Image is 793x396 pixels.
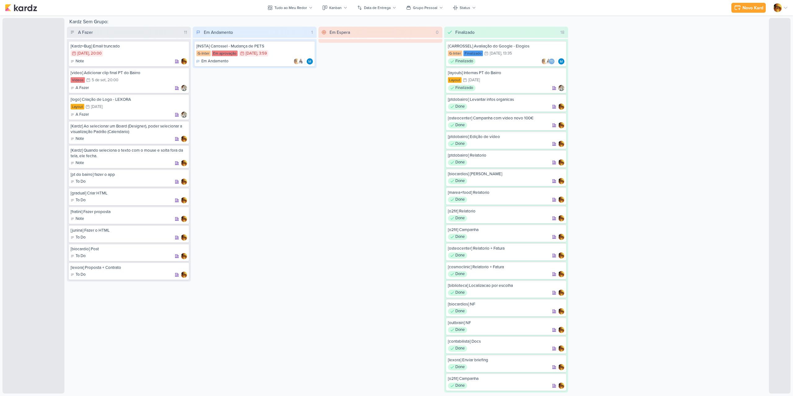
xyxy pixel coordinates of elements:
div: Responsável: Leandro Guedes [181,136,187,142]
img: Leandro Guedes [558,122,564,128]
div: [ptdobairro] Levantar infos organicas [448,97,564,102]
div: Finalizado [448,85,475,91]
img: Leandro Guedes [558,141,564,147]
img: Amannda Primo [297,58,303,65]
p: To Do [76,234,85,241]
div: [o2fit] Relatorio [448,208,564,214]
div: 11 [182,29,190,36]
div: [Kardz] Quando seleciona o texto com o mouse e solta fora da tela, ele fecha. [71,148,187,159]
img: Leandro Guedes [181,58,187,65]
div: Responsável: Leandro Guedes [558,197,564,203]
div: A Fazer [71,85,89,91]
div: Done [448,234,467,240]
div: Responsável: Leandro Guedes [181,272,187,278]
div: Layout [71,104,84,109]
img: Raphael Simas [181,85,187,91]
div: Responsável: Leandro Guedes [558,122,564,128]
div: G-Inter [196,51,211,56]
div: , 20:00 [106,78,118,82]
img: Leandro Guedes [558,271,564,277]
div: [DATE] [91,105,103,109]
div: Colaboradores: Leandro Guedes, Amannda Primo, Thais de carvalho [541,58,556,65]
div: Em Andamento [196,58,228,65]
img: Amannda Primo [545,58,551,65]
p: Done [455,345,465,352]
div: Responsável: Leandro Guedes [558,178,564,184]
div: Responsável: Raphael Simas [181,112,187,118]
img: Leandro Guedes [181,272,187,278]
div: Responsável: Leandro Guedes [558,159,564,166]
div: Kardz Sem Grupo: [67,18,766,27]
div: Done [448,290,467,296]
img: Leandro Guedes [558,178,564,184]
div: [video] Adicionar clip final PT do Bairro [71,70,187,76]
p: Note [76,136,84,142]
img: Leandro Guedes [181,160,187,166]
div: [Kardz] Ao selecionar um Board (Designer), poder selecionar a visualização Padrão (Calendario) [71,123,187,135]
div: Em Andamento [204,29,233,36]
div: Responsável: Leandro Guedes [558,252,564,259]
div: Responsável: Raphael Simas [181,85,187,91]
div: 1 [309,29,315,36]
img: MARIANA MIRANDA [307,58,313,65]
p: Done [455,290,465,296]
div: [INSTA] Carrossel - Mudança de PETS [196,43,313,49]
img: Leandro Guedes [558,104,564,110]
div: Responsável: Leandro Guedes [181,234,187,241]
div: Responsável: Leandro Guedes [558,364,564,370]
div: [biocardios] NF [448,301,564,307]
div: [biblioteca] Localizacao por escolha [448,283,564,288]
div: Responsável: Leandro Guedes [181,253,187,259]
div: Done [448,364,467,370]
div: [cosmoclinic] Relatorio + Fatura [448,264,564,270]
p: Note [76,58,84,65]
img: Leandro Guedes [558,159,564,166]
div: Responsável: Leandro Guedes [181,160,187,166]
img: Leandro Guedes [293,58,300,65]
div: 5 de set [92,78,106,82]
p: Done [455,141,465,147]
div: Finalizado [463,51,483,56]
p: Td [550,60,554,63]
img: Leandro Guedes [558,234,564,240]
div: [DATE] [490,51,501,56]
p: Done [455,178,465,184]
img: Leandro Guedes [181,253,187,259]
div: [pt do bairro] fazer o app [71,172,187,177]
img: Leandro Guedes [558,197,564,203]
p: To Do [76,253,85,259]
p: Done [455,197,465,203]
div: [ptdobairro] Edição de vídeo [448,134,564,140]
p: To Do [76,197,85,203]
div: Done [448,327,467,333]
div: Done [448,215,467,221]
p: Finalizado [455,58,473,65]
div: To Do [71,179,85,185]
p: Done [455,308,465,314]
div: Responsável: Leandro Guedes [558,308,564,314]
div: [layouts] Internas PT do Bairro [448,70,564,76]
div: [logo] Criação de Logo - LEXORA [71,97,187,102]
div: Colaboradores: Leandro Guedes, Amannda Primo [293,58,305,65]
p: A Fazer [76,112,89,118]
div: To Do [71,272,85,278]
div: Responsável: Leandro Guedes [181,179,187,185]
p: Done [455,271,465,277]
img: Leandro Guedes [541,58,547,65]
p: Done [455,215,465,221]
p: To Do [76,272,85,278]
div: Done [448,104,467,110]
div: Em Espera [330,29,350,36]
div: [fratini] Fazer proposta [71,209,187,215]
img: Leandro Guedes [558,308,564,314]
div: Responsável: Leandro Guedes [558,215,564,221]
div: Note [71,136,84,142]
div: Note [71,160,84,166]
div: [DATE] [246,51,257,56]
div: Responsável: Leandro Guedes [558,327,564,333]
p: To Do [76,179,85,185]
img: Leandro Guedes [181,136,187,142]
div: Novo Kard [743,5,763,11]
img: Raphael Simas [558,85,564,91]
img: Raphael Simas [181,112,187,118]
